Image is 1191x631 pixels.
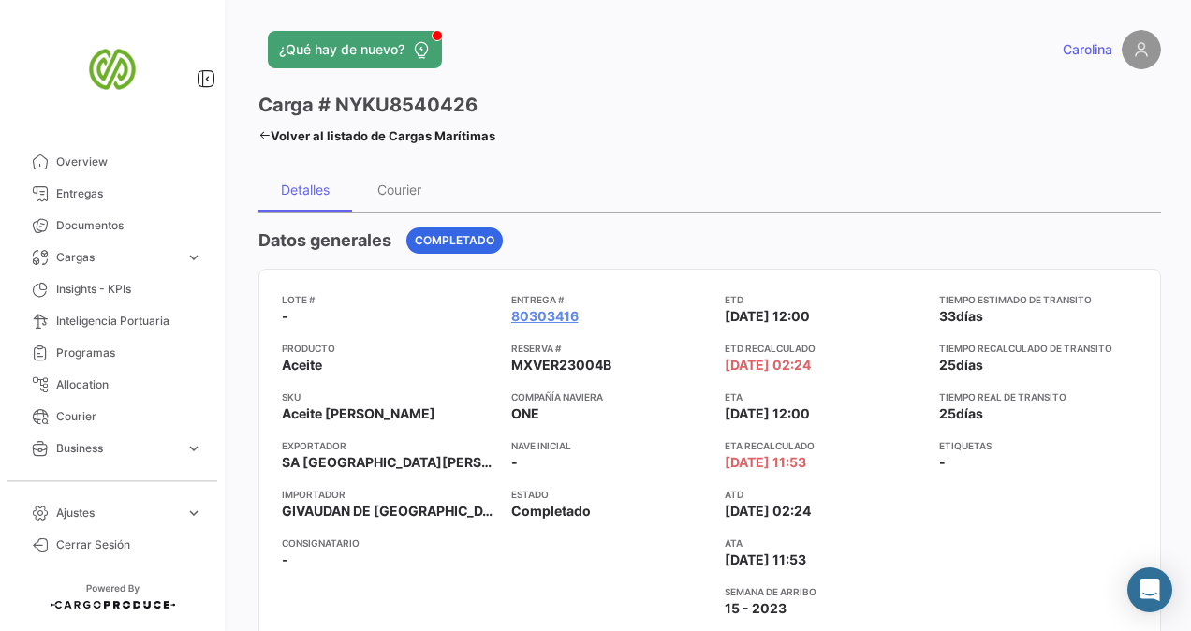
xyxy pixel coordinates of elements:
span: expand_more [185,249,202,266]
span: días [956,405,983,421]
app-card-info-title: Nave inicial [511,438,711,453]
span: [DATE] 11:53 [725,453,806,472]
span: MXVER23004B [511,356,611,374]
span: Business [56,440,178,457]
app-card-info-title: ETD Recalculado [725,341,924,356]
app-card-info-title: SKU [282,389,496,404]
app-card-info-title: Importador [282,487,496,502]
a: Documentos [15,210,210,242]
app-card-info-title: ATD [725,487,924,502]
span: [DATE] 02:24 [725,502,811,521]
span: Carolina [1063,40,1112,59]
a: Allocation [15,369,210,401]
span: 15 - 2023 [725,599,787,618]
app-card-info-title: Etiquetas [939,438,1139,453]
span: Overview [56,154,202,170]
app-card-info-title: ATA [725,536,924,550]
span: Aceite [PERSON_NAME] [282,404,435,423]
span: Completado [415,232,494,249]
app-card-info-title: Reserva # [511,341,711,356]
app-card-info-title: Estado [511,487,711,502]
span: Inteligencia Portuaria [56,313,202,330]
span: días [956,357,983,373]
app-card-info-title: Lote # [282,292,496,307]
div: Abrir Intercom Messenger [1127,567,1172,612]
span: - [511,453,518,472]
span: expand_more [185,440,202,457]
app-card-info-title: ETA Recalculado [725,438,924,453]
img: placeholder-user.png [1122,30,1161,69]
app-card-info-title: Producto [282,341,496,356]
span: Courier [56,408,202,425]
app-card-info-title: Exportador [282,438,496,453]
a: Programas [15,337,210,369]
app-card-info-title: Tiempo recalculado de transito [939,341,1139,356]
a: Inteligencia Portuaria [15,305,210,337]
span: Cargas [56,249,178,266]
div: Detalles [281,182,330,198]
a: Entregas [15,178,210,210]
app-card-info-title: Tiempo estimado de transito [939,292,1139,307]
a: Overview [15,146,210,178]
span: - [282,307,288,326]
app-card-info-title: Semana de Arribo [725,584,924,599]
app-card-info-title: ETA [725,389,924,404]
a: 80303416 [511,307,579,326]
span: 25 [939,357,956,373]
span: 33 [939,308,956,324]
span: Aceite [282,356,322,374]
button: ¿Qué hay de nuevo? [268,31,442,68]
app-card-info-title: ETD [725,292,924,307]
span: Estadísticas [56,472,178,489]
app-card-info-title: Compañía naviera [511,389,711,404]
span: Cerrar Sesión [56,536,202,553]
a: Courier [15,401,210,433]
span: Allocation [56,376,202,393]
span: [DATE] 11:53 [725,550,806,569]
img: san-miguel-logo.png [66,22,159,116]
span: Programas [56,345,202,361]
a: Volver al listado de Cargas Marítimas [258,123,495,149]
h3: Carga # NYKU8540426 [258,92,478,118]
span: 25 [939,405,956,421]
span: Insights - KPIs [56,281,202,298]
span: ¿Qué hay de nuevo? [279,40,404,59]
span: ONE [511,404,539,423]
span: SA [GEOGRAPHIC_DATA][PERSON_NAME] [282,453,496,472]
span: [DATE] 02:24 [725,356,811,374]
span: expand_more [185,472,202,489]
app-card-info-title: Tiempo real de transito [939,389,1139,404]
span: expand_more [185,505,202,521]
span: [DATE] 12:00 [725,404,810,423]
span: - [939,453,946,472]
div: Courier [377,182,421,198]
span: - [282,550,288,569]
span: días [956,308,983,324]
span: Entregas [56,185,202,202]
span: GIVAUDAN DE [GEOGRAPHIC_DATA] SA DE CV [282,502,496,521]
h4: Datos generales [258,227,391,254]
span: Documentos [56,217,202,234]
a: Insights - KPIs [15,273,210,305]
app-card-info-title: Entrega # [511,292,711,307]
span: Completado [511,502,591,521]
span: [DATE] 12:00 [725,307,810,326]
app-card-info-title: Consignatario [282,536,496,550]
span: Ajustes [56,505,178,521]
